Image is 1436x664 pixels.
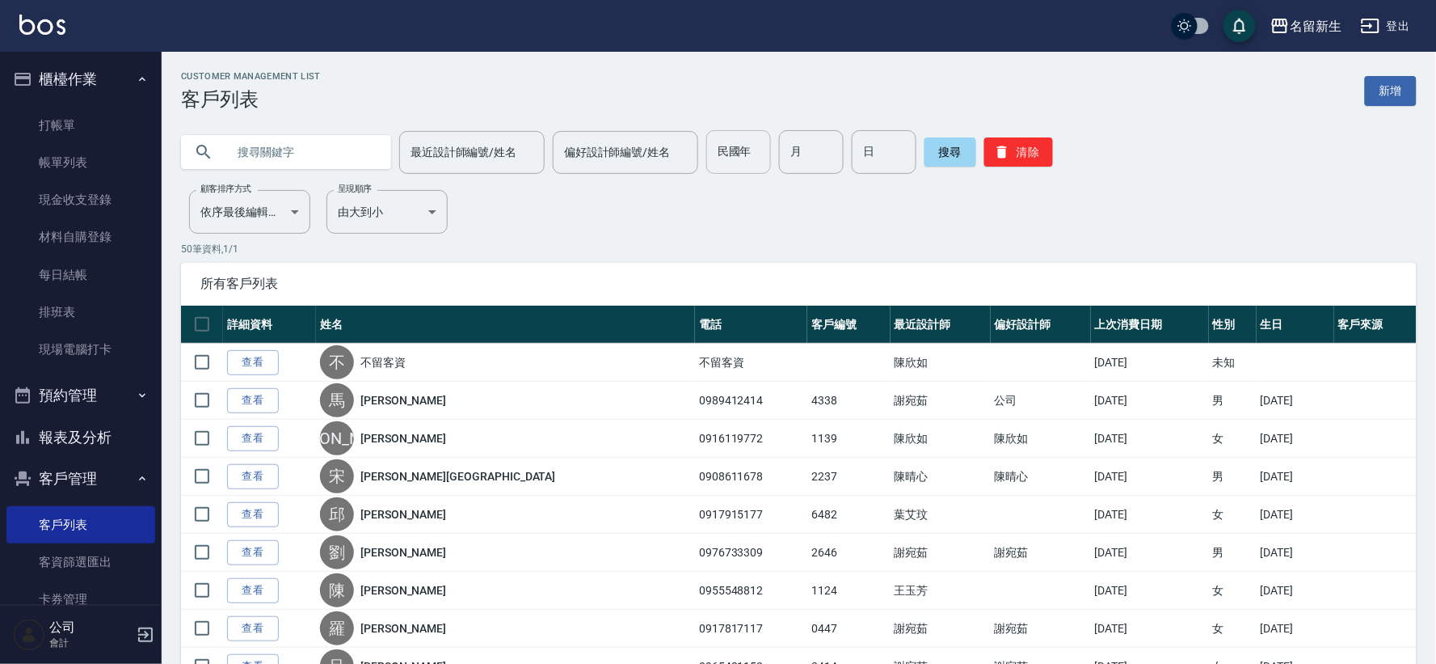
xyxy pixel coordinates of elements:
td: 0916119772 [695,420,807,458]
div: 邱 [320,497,354,531]
td: [DATE] [1257,496,1334,534]
a: 查看 [227,464,279,489]
div: 名留新生 [1290,16,1341,36]
td: 男 [1209,458,1257,496]
td: 葉艾玟 [891,496,991,534]
td: [DATE] [1257,534,1334,572]
label: 顧客排序方式 [200,183,251,195]
td: 0989412414 [695,382,807,420]
td: [DATE] [1091,572,1209,610]
td: 陳晴心 [991,458,1091,496]
td: 女 [1209,496,1257,534]
td: [DATE] [1257,420,1334,458]
th: 最近設計師 [891,306,991,344]
div: 不 [320,345,354,379]
a: [PERSON_NAME] [360,392,446,408]
th: 姓名 [316,306,695,344]
td: 0976733309 [695,534,807,572]
a: [PERSON_NAME] [360,582,446,598]
td: 女 [1209,610,1257,648]
td: 6482 [807,496,890,534]
a: [PERSON_NAME][GEOGRAPHIC_DATA] [360,468,556,484]
td: 2237 [807,458,890,496]
td: 謝宛茹 [891,382,991,420]
a: 新增 [1365,76,1417,106]
a: 查看 [227,578,279,603]
div: 劉 [320,535,354,569]
button: 預約管理 [6,374,155,417]
td: [DATE] [1091,344,1209,382]
th: 客戶編號 [807,306,890,344]
td: 男 [1209,382,1257,420]
a: 現場電腦打卡 [6,331,155,368]
p: 50 筆資料, 1 / 1 [181,242,1417,256]
td: 4338 [807,382,890,420]
div: 依序最後編輯時間 [189,190,310,234]
td: [DATE] [1091,534,1209,572]
th: 詳細資料 [223,306,316,344]
th: 偏好設計師 [991,306,1091,344]
td: 謝宛茹 [991,534,1091,572]
button: 登出 [1354,11,1417,41]
a: 材料自購登錄 [6,218,155,256]
td: 未知 [1209,344,1257,382]
img: Logo [19,15,65,35]
td: [DATE] [1091,458,1209,496]
th: 性別 [1209,306,1257,344]
a: [PERSON_NAME] [360,544,446,560]
td: 0447 [807,610,890,648]
td: 不留客資 [695,344,807,382]
td: 女 [1209,572,1257,610]
td: 0955548812 [695,572,807,610]
td: 謝宛茹 [991,610,1091,648]
div: 羅 [320,611,354,645]
a: 查看 [227,540,279,565]
th: 上次消費日期 [1091,306,1209,344]
td: 謝宛茹 [891,534,991,572]
td: [DATE] [1257,458,1334,496]
td: 0917817117 [695,610,807,648]
th: 生日 [1257,306,1334,344]
td: 王玉芳 [891,572,991,610]
td: 0908611678 [695,458,807,496]
button: 名留新生 [1264,10,1348,43]
td: 陳欣如 [891,344,991,382]
td: 陳晴心 [891,458,991,496]
button: 搜尋 [924,137,976,167]
div: [PERSON_NAME] [320,421,354,455]
td: [DATE] [1091,420,1209,458]
img: Person [13,619,45,651]
h2: Customer Management List [181,71,321,82]
a: 查看 [227,426,279,451]
a: 卡券管理 [6,581,155,618]
td: [DATE] [1257,572,1334,610]
a: 客戶列表 [6,506,155,543]
div: 陳 [320,573,354,607]
td: 2646 [807,534,890,572]
a: [PERSON_NAME] [360,506,446,522]
a: 查看 [227,350,279,375]
a: 帳單列表 [6,144,155,181]
button: 清除 [984,137,1053,167]
p: 會計 [49,636,132,650]
td: 陳欣如 [891,420,991,458]
a: 查看 [227,388,279,413]
a: 查看 [227,616,279,641]
td: 0917915177 [695,496,807,534]
a: 現金收支登錄 [6,181,155,218]
a: 排班表 [6,294,155,331]
button: 客戶管理 [6,458,155,500]
a: 打帳單 [6,107,155,144]
td: 男 [1209,534,1257,572]
a: 查看 [227,502,279,527]
button: 報表及分析 [6,417,155,459]
button: save [1223,10,1256,42]
td: [DATE] [1257,610,1334,648]
td: [DATE] [1091,496,1209,534]
a: 不留客資 [360,354,406,370]
h5: 公司 [49,620,132,636]
a: [PERSON_NAME] [360,430,446,446]
a: [PERSON_NAME] [360,620,446,637]
td: [DATE] [1091,610,1209,648]
td: 陳欣如 [991,420,1091,458]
